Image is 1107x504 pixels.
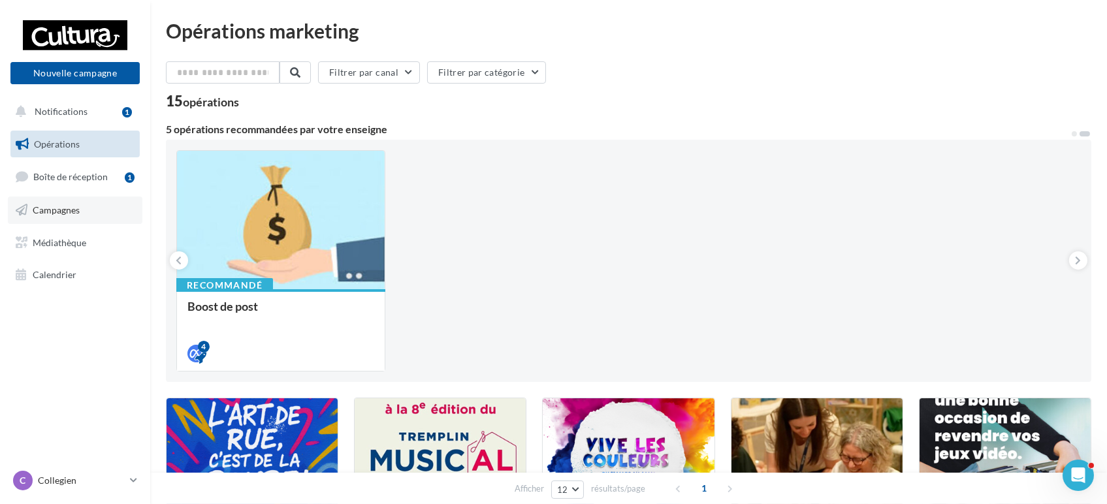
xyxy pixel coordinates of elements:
span: 1 [694,478,714,499]
a: C Collegien [10,468,140,493]
div: 15 [166,94,239,108]
span: Médiathèque [33,236,86,247]
span: Calendrier [33,269,76,280]
button: Notifications 1 [8,98,137,125]
iframe: Intercom live chat [1063,460,1094,491]
div: 1 [122,107,132,118]
span: C [20,474,26,487]
span: résultats/page [591,482,645,495]
a: Opérations [8,131,142,158]
a: Boîte de réception1 [8,163,142,191]
span: Afficher [515,482,544,495]
button: Nouvelle campagne [10,62,140,84]
div: Boost de post [187,300,374,326]
button: Filtrer par canal [318,61,420,84]
div: opérations [183,96,239,108]
a: Campagnes [8,197,142,224]
div: 5 opérations recommandées par votre enseigne [166,124,1070,134]
a: Calendrier [8,261,142,289]
div: Opérations marketing [166,21,1091,40]
span: Campagnes [33,204,80,215]
div: Recommandé [176,278,273,292]
span: Opérations [34,138,80,150]
a: Médiathèque [8,229,142,257]
button: Filtrer par catégorie [427,61,546,84]
span: Notifications [35,106,88,117]
span: 12 [557,484,568,495]
div: 1 [125,172,135,183]
button: 12 [551,480,585,499]
p: Collegien [38,474,125,487]
div: 4 [198,341,210,353]
span: Boîte de réception [33,171,108,182]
